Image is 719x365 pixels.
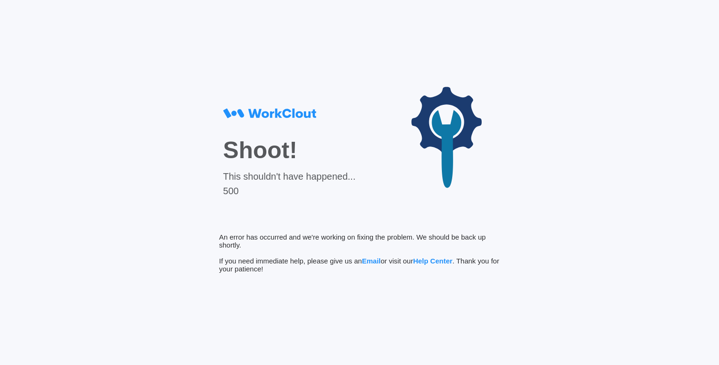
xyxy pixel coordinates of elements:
span: Help Center [413,257,452,265]
div: Shoot! [223,137,356,164]
div: 500 [223,186,356,197]
div: An error has occurred and we're working on fixing the problem. We should be back up shortly. If y... [219,233,500,273]
span: Email [362,257,381,265]
div: This shouldn't have happened... [223,171,356,182]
